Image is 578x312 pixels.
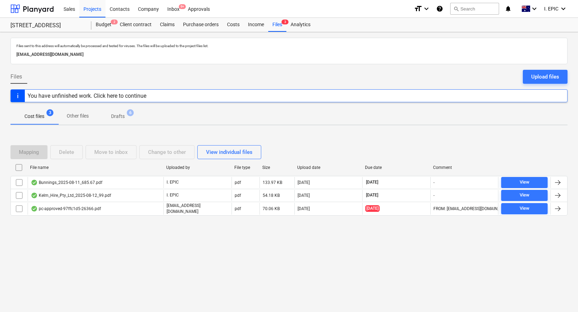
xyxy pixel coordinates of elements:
p: I. EPIC [167,192,179,198]
span: 9+ [179,4,186,9]
div: Bunnings_2025-08-11_685.67.pdf [31,180,102,185]
p: Files sent to this address will automatically be processed and tested for viruses. The files will... [16,44,562,48]
div: pdf [235,180,241,185]
i: format_size [414,5,422,13]
div: - [433,193,434,198]
i: keyboard_arrow_down [559,5,568,13]
p: [EMAIL_ADDRESS][DOMAIN_NAME] [16,51,562,58]
div: View individual files [206,148,253,157]
button: View [501,190,548,201]
i: notifications [505,5,512,13]
a: Client contract [116,18,156,32]
i: keyboard_arrow_down [422,5,431,13]
span: [DATE] [365,179,379,185]
p: Other files [67,112,89,120]
div: File name [30,165,161,170]
div: [DATE] [298,180,310,185]
a: Files3 [268,18,286,32]
div: OCR finished [31,206,38,211]
div: pc-approved-97ffc1d5-26366.pdf [31,206,101,211]
span: 6 [127,109,134,116]
button: Upload files [523,70,568,84]
div: [DATE] [298,206,310,211]
a: Analytics [286,18,315,32]
span: [DATE] [365,192,379,198]
button: View [501,203,548,214]
div: [STREET_ADDRESS] [10,22,83,29]
span: search [453,6,459,12]
div: Upload date [297,165,360,170]
div: 70.06 KB [263,206,280,211]
p: [EMAIL_ADDRESS][DOMAIN_NAME] [167,203,229,215]
div: View [520,205,529,213]
a: Income [244,18,268,32]
div: OCR finished [31,193,38,198]
div: Files [268,18,286,32]
button: Search [450,3,499,15]
a: Purchase orders [179,18,223,32]
button: View [501,177,548,188]
div: - [433,180,434,185]
span: 3 [281,20,288,24]
div: View [520,191,529,199]
div: View [520,178,529,186]
div: You have unfinished work. Click here to continue [28,92,146,99]
div: Due date [365,165,427,170]
p: Cost files [24,113,44,120]
span: 3 [46,109,53,116]
i: Knowledge base [436,5,443,13]
div: pdf [235,193,241,198]
div: Upload files [531,72,559,81]
div: Kelm_Hire_Pty_Ltd_2025-08-12_99.pdf [31,193,111,198]
p: Drafts [111,113,125,120]
div: Size [262,165,292,170]
div: Budget [92,18,116,32]
div: 54.18 KB [263,193,280,198]
div: Comment [433,165,496,170]
p: I. EPIC [167,179,179,185]
div: File type [234,165,257,170]
div: OCR finished [31,180,38,185]
a: Costs [223,18,244,32]
div: pdf [235,206,241,211]
span: I. EPIC [544,6,558,12]
span: [DATE] [365,205,380,212]
span: 2 [111,20,118,24]
button: View individual files [197,145,261,159]
a: Claims [156,18,179,32]
div: [DATE] [298,193,310,198]
a: Budget2 [92,18,116,32]
span: Files [10,73,22,81]
div: 133.97 KB [263,180,282,185]
i: keyboard_arrow_down [530,5,539,13]
div: Uploaded by [166,165,229,170]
